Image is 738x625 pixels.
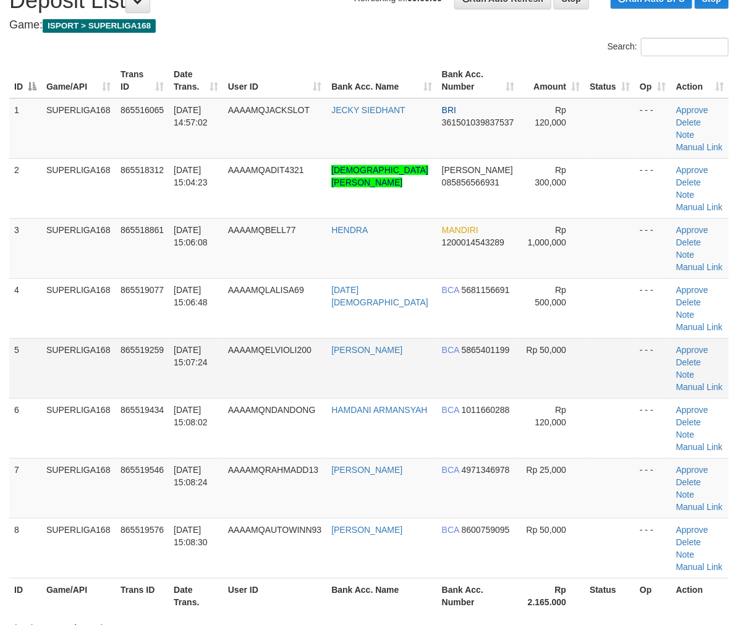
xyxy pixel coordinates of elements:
span: 865516065 [121,105,164,115]
th: Op: activate to sort column ascending [635,63,671,98]
span: BCA [442,285,459,295]
span: [DATE] 15:08:24 [174,465,208,487]
a: Approve [676,285,708,295]
span: AAAAMQAUTOWINN93 [228,525,321,535]
span: Copy 085856566931 to clipboard [442,177,499,187]
a: Delete [676,537,701,547]
th: Rp 2.165.000 [520,578,585,613]
span: Copy 1011660288 to clipboard [462,405,510,415]
span: MANDIRI [442,225,478,235]
span: 865519077 [121,285,164,295]
span: BRI [442,105,456,115]
span: AAAAMQLALISA69 [228,285,304,295]
span: Copy 4971346978 to clipboard [462,465,510,475]
a: Delete [676,117,701,127]
span: 865519546 [121,465,164,475]
a: [PERSON_NAME] [331,525,402,535]
span: Copy 5865401199 to clipboard [462,345,510,355]
th: Bank Acc. Name: activate to sort column ascending [326,63,437,98]
th: Trans ID [116,578,169,613]
td: 5 [9,338,41,398]
a: Delete [676,177,701,187]
td: - - - [635,98,671,159]
a: [DATE][DEMOGRAPHIC_DATA] [331,285,428,307]
a: Note [676,310,695,320]
th: Bank Acc. Name [326,578,437,613]
td: 6 [9,398,41,458]
a: Delete [676,417,701,427]
td: SUPERLIGA168 [41,518,116,578]
th: ID: activate to sort column descending [9,63,41,98]
td: SUPERLIGA168 [41,398,116,458]
td: 1 [9,98,41,159]
a: Note [676,370,695,380]
span: Rp 300,000 [535,165,567,187]
span: [DATE] 15:06:48 [174,285,208,307]
span: 865519576 [121,525,164,535]
a: Manual Link [676,202,723,212]
th: Action [671,578,729,613]
input: Search: [641,38,729,56]
span: 865519259 [121,345,164,355]
span: Rp 120,000 [535,405,567,427]
span: Rp 25,000 [527,465,567,475]
td: SUPERLIGA168 [41,158,116,218]
td: SUPERLIGA168 [41,98,116,159]
span: [DATE] 15:04:23 [174,165,208,187]
a: Note [676,190,695,200]
td: - - - [635,458,671,518]
span: AAAAMQNDANDONG [228,405,316,415]
th: Action: activate to sort column ascending [671,63,729,98]
a: Manual Link [676,322,723,332]
a: Manual Link [676,262,723,272]
td: 3 [9,218,41,278]
span: Copy 5681156691 to clipboard [462,285,510,295]
a: Approve [676,405,708,415]
span: BCA [442,465,459,475]
label: Search: [608,38,729,56]
td: - - - [635,158,671,218]
a: Approve [676,105,708,115]
span: AAAAMQRAHMADD13 [228,465,318,475]
span: Rp 50,000 [527,525,567,535]
th: Bank Acc. Number [437,578,520,613]
span: Copy 361501039837537 to clipboard [442,117,514,127]
th: Amount: activate to sort column ascending [520,63,585,98]
th: Trans ID: activate to sort column ascending [116,63,169,98]
span: Rp 120,000 [535,105,567,127]
span: AAAAMQBELL77 [228,225,296,235]
th: Status [585,578,635,613]
td: - - - [635,278,671,338]
td: 4 [9,278,41,338]
a: Approve [676,165,708,175]
a: Delete [676,357,701,367]
a: Note [676,250,695,260]
a: Manual Link [676,562,723,572]
a: Approve [676,345,708,355]
td: 7 [9,458,41,518]
th: Game/API [41,578,116,613]
span: 865518312 [121,165,164,175]
td: - - - [635,398,671,458]
a: Delete [676,477,701,487]
span: Rp 50,000 [527,345,567,355]
a: Approve [676,465,708,475]
th: Bank Acc. Number: activate to sort column ascending [437,63,520,98]
td: SUPERLIGA168 [41,278,116,338]
span: [DATE] 15:06:08 [174,225,208,247]
span: BCA [442,345,459,355]
a: HAMDANI ARMANSYAH [331,405,427,415]
a: Manual Link [676,442,723,452]
th: Date Trans.: activate to sort column ascending [169,63,223,98]
td: 8 [9,518,41,578]
span: Copy 8600759095 to clipboard [462,525,510,535]
a: JECKY SIEDHANT [331,105,405,115]
span: BCA [442,405,459,415]
span: Rp 500,000 [535,285,567,307]
th: ID [9,578,41,613]
td: - - - [635,338,671,398]
span: [DATE] 15:07:24 [174,345,208,367]
td: SUPERLIGA168 [41,218,116,278]
a: [PERSON_NAME] [331,465,402,475]
span: AAAAMQELVIOLI200 [228,345,312,355]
